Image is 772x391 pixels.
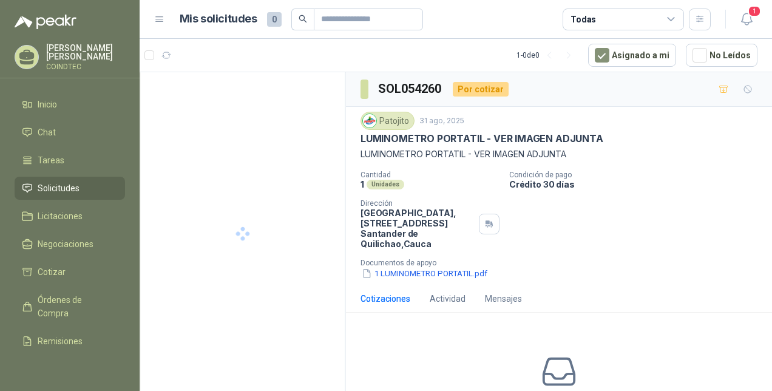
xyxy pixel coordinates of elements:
p: Dirección [361,199,474,208]
p: Condición de pago [509,171,767,179]
div: Actividad [430,292,466,305]
a: Negociaciones [15,233,125,256]
p: [GEOGRAPHIC_DATA], [STREET_ADDRESS] Santander de Quilichao , Cauca [361,208,474,249]
a: Configuración [15,358,125,381]
div: Cotizaciones [361,292,410,305]
div: Mensajes [485,292,522,305]
span: 1 [748,5,761,17]
span: Remisiones [38,335,83,348]
a: Inicio [15,93,125,116]
p: 31 ago, 2025 [419,115,464,127]
button: 1 [736,8,757,30]
span: Órdenes de Compra [38,293,113,320]
span: Licitaciones [38,209,83,223]
p: COINDTEC [46,63,125,70]
div: Todas [571,13,596,26]
p: LUMINOMETRO PORTATIL - VER IMAGEN ADJUNTA [361,132,603,145]
button: Asignado a mi [588,44,676,67]
h1: Mis solicitudes [180,10,257,28]
span: Chat [38,126,56,139]
div: Por cotizar [453,82,509,97]
span: Negociaciones [38,237,93,251]
p: Cantidad [361,171,499,179]
p: Crédito 30 días [509,179,767,189]
span: Inicio [38,98,57,111]
a: Órdenes de Compra [15,288,125,325]
div: Unidades [367,180,404,189]
button: 1 LUMINOMETRO PORTATIL.pdf [361,267,489,280]
span: Solicitudes [38,182,80,195]
img: Logo peakr [15,15,76,29]
a: Remisiones [15,330,125,353]
a: Tareas [15,149,125,172]
p: Documentos de apoyo [361,259,767,267]
button: No Leídos [686,44,757,67]
div: Patojito [361,112,415,130]
a: Chat [15,121,125,144]
img: Company Logo [363,114,376,127]
h3: SOL054260 [378,80,443,98]
a: Licitaciones [15,205,125,228]
p: [PERSON_NAME] [PERSON_NAME] [46,44,125,61]
div: 1 - 0 de 0 [516,46,578,65]
span: search [299,15,307,23]
p: 1 [361,179,364,189]
span: Tareas [38,154,64,167]
p: LUMINOMETRO PORTATIL - VER IMAGEN ADJUNTA [361,148,757,161]
span: Cotizar [38,265,66,279]
a: Cotizar [15,260,125,284]
a: Solicitudes [15,177,125,200]
span: 0 [267,12,282,27]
